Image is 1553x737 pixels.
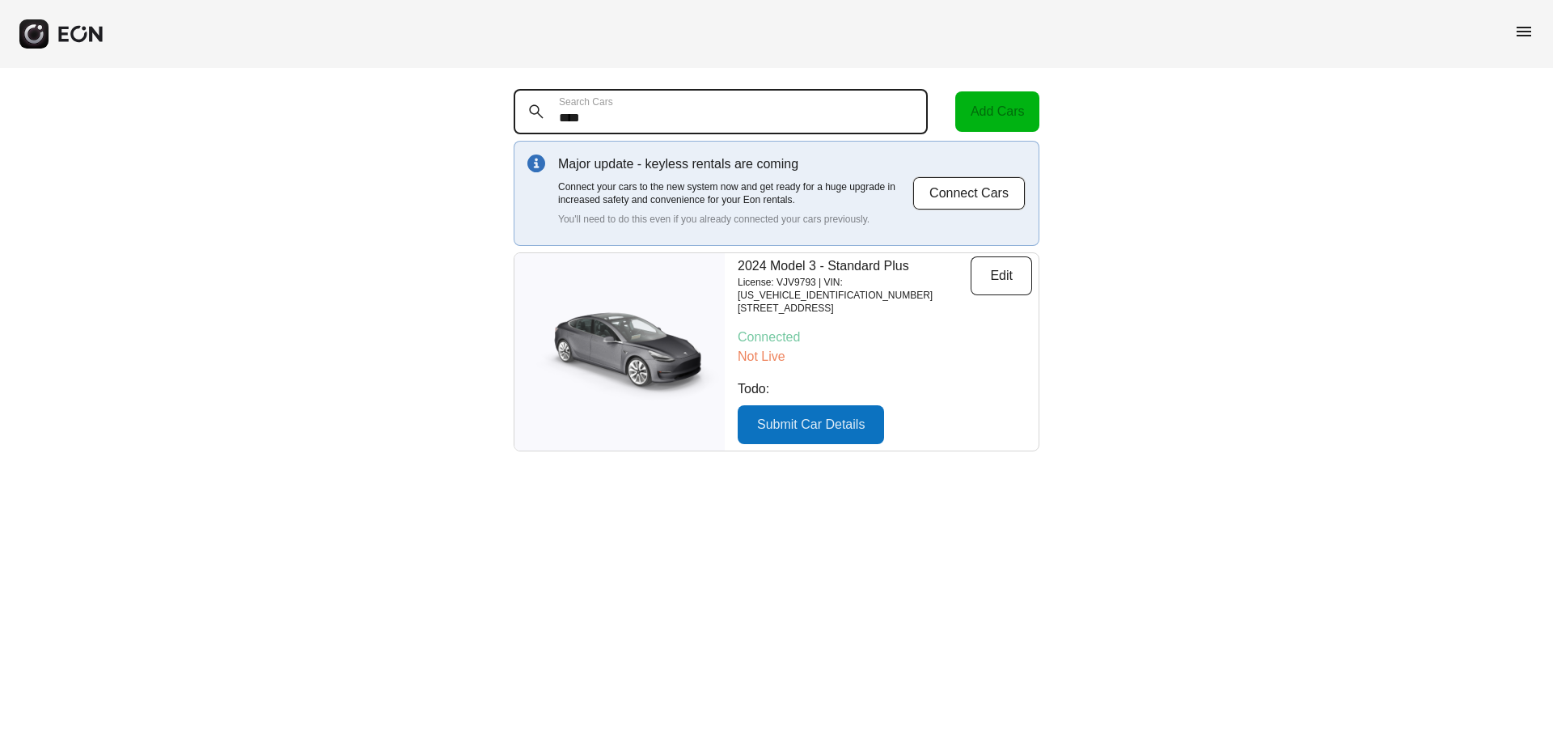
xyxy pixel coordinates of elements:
[738,328,1032,347] p: Connected
[738,276,971,302] p: License: VJV9793 | VIN: [US_VEHICLE_IDENTIFICATION_NUMBER]
[527,155,545,172] img: info
[514,299,725,405] img: car
[738,347,1032,366] p: Not Live
[738,405,884,444] button: Submit Car Details
[559,95,613,108] label: Search Cars
[738,302,971,315] p: [STREET_ADDRESS]
[738,256,971,276] p: 2024 Model 3 - Standard Plus
[738,379,1032,399] p: Todo:
[1514,22,1534,41] span: menu
[558,213,912,226] p: You'll need to do this even if you already connected your cars previously.
[558,180,912,206] p: Connect your cars to the new system now and get ready for a huge upgrade in increased safety and ...
[971,256,1032,295] button: Edit
[558,155,912,174] p: Major update - keyless rentals are coming
[912,176,1026,210] button: Connect Cars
